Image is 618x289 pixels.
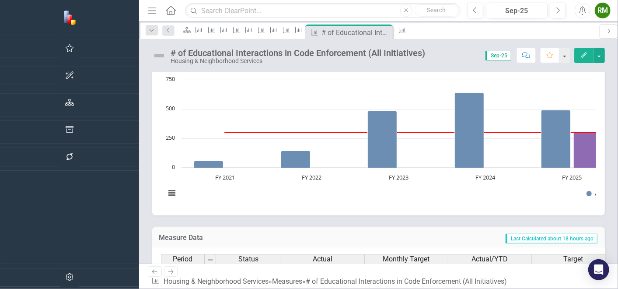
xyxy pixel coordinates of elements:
[455,92,484,168] path: FY 2024, 641. Actual/YTD.
[562,173,582,181] text: FY 2025
[63,10,78,25] img: ClearPoint Strategy
[475,173,496,181] text: FY 2024
[389,173,409,181] text: FY 2023
[172,163,175,171] text: 0
[166,75,175,83] text: 750
[506,234,597,243] span: Last Calculated about 18 hours ago
[152,49,166,63] img: Not Defined
[485,51,511,60] span: Sep-25
[302,173,321,181] text: FY 2022
[427,7,446,14] span: Search
[166,187,178,199] button: View chart menu, Chart
[486,3,548,18] button: Sep-25
[306,277,507,285] div: # of Educational Interactions in Code Enforcement (All Initiatives)
[564,255,583,263] span: Target
[207,256,214,263] img: 8DAGhfEEPCf229AAAAAElFTkSuQmCC
[159,234,300,242] h3: Measure Data
[489,6,545,16] div: Sep-25
[166,134,175,141] text: 250
[588,259,609,280] div: Open Intercom Messenger
[194,161,223,168] path: FY 2021, 59. Actual/YTD.
[164,277,269,285] a: Housing & Neighborhood Services
[322,27,391,38] div: # of Educational Interactions in Code Enforcement (All Initiatives)
[215,173,235,181] text: FY 2021
[574,132,603,168] path: FY 2025 , 300. Estimate.
[166,104,175,112] text: 500
[541,110,571,168] path: FY 2025 , 489. Actual/YTD.
[238,255,258,263] span: Status
[185,3,461,18] input: Search ClearPoint...
[171,58,425,64] div: Housing & Neighborhood Services
[472,255,508,263] span: Actual/YTD
[313,255,333,263] span: Actual
[173,255,193,263] span: Period
[281,151,311,168] path: FY 2022, 142. Actual/YTD.
[383,255,430,263] span: Monthly Target
[171,48,425,58] div: # of Educational Interactions in Code Enforcement (All Initiatives)
[415,4,458,17] button: Search
[595,3,611,18] button: RM
[368,111,397,168] path: FY 2023, 482. Actual/YTD.
[151,277,510,287] div: » »
[272,277,302,285] a: Measures
[161,75,596,207] div: Chart. Highcharts interactive chart.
